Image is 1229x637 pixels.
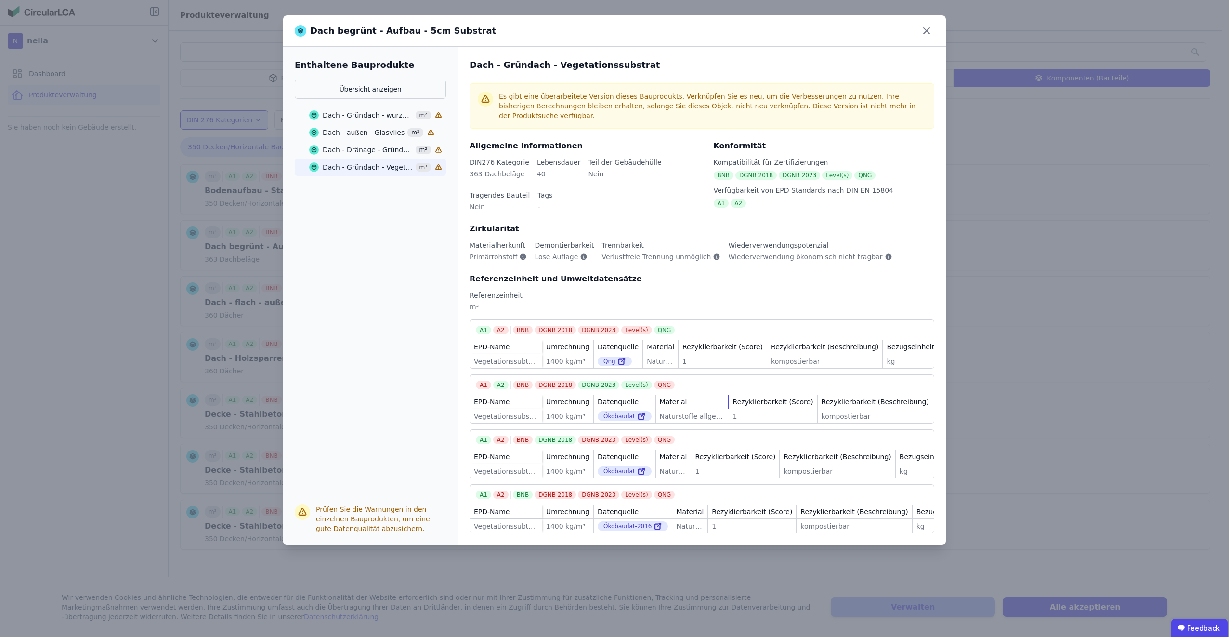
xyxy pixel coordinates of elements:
div: Es gibt eine überarbeitete Version dieses Bauprodukts. Verknüpfen Sie es neu, um die Verbesserung... [499,92,926,120]
div: Naturstoffe allgemein [660,466,687,476]
div: kg [887,357,934,366]
div: BNB [513,326,533,334]
div: Datenquelle [598,507,639,517]
div: A1 [476,491,491,499]
div: DGNB 2023 [578,491,619,499]
div: DGNB 2018 [535,326,576,334]
div: 1400 kg/m³ [546,411,589,421]
div: Rezyklierbarkeit (Beschreibung) [771,342,878,352]
div: 1 [695,466,775,476]
span: m² [416,111,431,119]
div: Level(s) [822,171,852,180]
div: Material [660,397,687,407]
div: A1 [714,199,729,208]
div: Lebensdauer [537,158,581,167]
div: Rezyklierbarkeit (Score) [712,507,792,517]
div: BNB [714,171,733,180]
span: Lose Auflage [535,252,578,262]
div: DGNB 2023 [578,436,619,444]
div: DGNB 2023 [578,381,619,389]
div: m³ [470,302,934,319]
div: Rezyklierbarkeit (Score) [682,342,763,352]
div: Allgemeine Informationen [470,140,702,152]
div: Rezyklierbarkeit (Beschreibung) [784,452,891,462]
div: Umrechnung [546,507,589,517]
div: Dach - Gründach - Vegetationssubstrat [323,162,413,172]
div: Qng [598,357,632,366]
div: Zirkularität [470,223,934,235]
div: Umrechnung [546,452,589,462]
div: A1 [476,326,491,334]
div: DGNB 2023 [779,171,820,180]
div: 1 [712,521,792,531]
span: Verlustfreie Trennung unmöglich [602,252,711,262]
div: kompostierbar [784,466,891,476]
div: Material [647,342,674,352]
div: 363 Dachbeläge [470,169,529,186]
div: kompostierbar [822,411,929,421]
div: EPD-Name [474,342,510,352]
div: Level(s) [621,491,652,499]
button: Übersicht anzeigen [295,80,446,99]
div: Ökobaudat-2016 [598,521,668,531]
div: EPD-Name [474,452,510,462]
div: 1400 kg/m³ [546,521,589,531]
div: Wiederverwendungspotenzial [728,240,892,250]
div: Rezyklierbarkeit (Beschreibung) [800,507,908,517]
div: Level(s) [621,326,652,334]
div: Umrechnung [546,342,589,352]
div: Vegetationssubtrat [474,357,538,366]
div: kg [900,466,947,476]
div: A2 [731,199,746,208]
div: Vegetationssubtrat [474,466,538,476]
div: Konformität [714,140,935,152]
div: A2 [493,491,509,499]
div: A1 [476,381,491,389]
div: Rezyklierbarkeit (Beschreibung) [822,397,929,407]
div: Kompatibilität für Zertifizierungen [714,158,935,167]
span: m³ [416,163,431,172]
div: Vegetationssubstrat [474,411,538,421]
span: m² [407,128,423,137]
div: Dach - außen - Glasvlies [323,128,405,137]
div: 1400 kg/m³ [546,466,589,476]
div: Tags [537,190,552,200]
div: QNG [654,326,675,334]
span: Wiederverwendung ökonomisch nicht tragbar [728,252,882,262]
div: Bezugseinheit [916,507,964,517]
span: Prüfen Sie die Warnungen in den einzelnen Bauprodukten, um eine gute Datenqualität abzusichern. [316,505,430,532]
div: Nein [588,169,661,186]
div: Bezugseinheit [900,452,947,462]
div: QNG [654,381,675,389]
div: Naturstoffe allgemein [647,357,674,366]
div: Material [660,452,687,462]
div: 1 [733,411,813,421]
div: Materialherkunft [470,240,527,250]
div: Dach begrünt - Aufbau - 5cm Substrat [295,24,496,38]
div: BNB [513,491,533,499]
div: kg [916,521,964,531]
div: EPD-Name [474,397,510,407]
div: kompostierbar [800,521,908,531]
div: DIN276 Kategorie [470,158,529,167]
div: Datenquelle [598,397,639,407]
div: Datenquelle [598,452,639,462]
span: Primärrohstoff [470,252,517,262]
div: Dach - Dränage - Gründach - PE-Noppenfolie [323,145,413,155]
div: Vegetationssubtrat [474,521,538,531]
div: Naturstoffe allgemein [660,411,725,421]
div: Trennbarkeit [602,240,721,250]
div: Teil der Gebäudehülle [588,158,661,167]
div: DGNB 2023 [578,326,619,334]
div: Verfügbarkeit von EPD Standards nach DIN EN 15804 [714,186,935,195]
div: QNG [854,171,876,180]
div: A2 [493,436,509,444]
span: m² [416,146,431,154]
div: QNG [654,491,675,499]
div: Demontierbarkeit [535,240,594,250]
div: kompostierbar [771,357,878,366]
div: Enthaltene Bauprodukte [295,58,446,72]
div: Umrechnung [546,397,589,407]
div: Dach - Gründach - wurzelfeste Folie [323,110,413,120]
div: 1400 kg/m³ [546,357,589,366]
